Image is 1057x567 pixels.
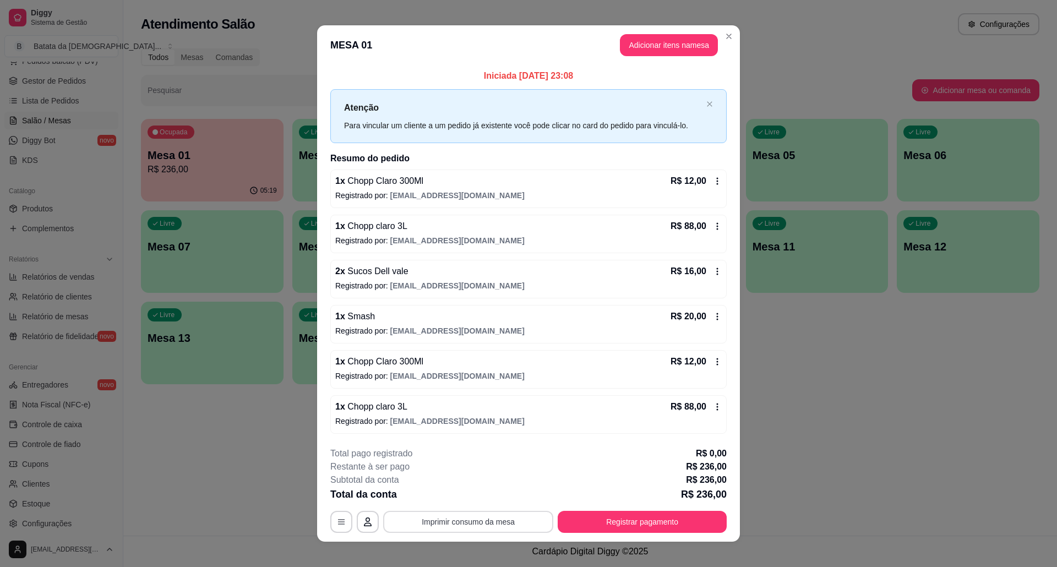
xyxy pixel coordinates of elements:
[330,152,727,165] h2: Resumo do pedido
[335,235,722,246] p: Registrado por:
[335,265,408,278] p: 2 x
[706,101,713,107] span: close
[696,447,727,460] p: R$ 0,00
[335,400,407,413] p: 1 x
[344,101,702,115] p: Atenção
[345,357,423,366] span: Chopp Claro 300Ml
[335,190,722,201] p: Registrado por:
[686,460,727,473] p: R$ 236,00
[345,266,408,276] span: Sucos Dell vale
[681,487,727,502] p: R$ 236,00
[330,447,412,460] p: Total pago registrado
[671,400,706,413] p: R$ 88,00
[330,460,410,473] p: Restante à ser pago
[671,265,706,278] p: R$ 16,00
[335,325,722,336] p: Registrado por:
[345,402,407,411] span: Chopp claro 3L
[706,101,713,108] button: close
[671,220,706,233] p: R$ 88,00
[390,236,525,245] span: [EMAIL_ADDRESS][DOMAIN_NAME]
[620,34,718,56] button: Adicionar itens namesa
[335,370,722,381] p: Registrado por:
[671,310,706,323] p: R$ 20,00
[671,355,706,368] p: R$ 12,00
[671,175,706,188] p: R$ 12,00
[335,280,722,291] p: Registrado por:
[344,119,702,132] div: Para vincular um cliente a um pedido já existente você pode clicar no card do pedido para vinculá...
[330,69,727,83] p: Iniciada [DATE] 23:08
[686,473,727,487] p: R$ 236,00
[335,416,722,427] p: Registrado por:
[335,310,375,323] p: 1 x
[330,473,399,487] p: Subtotal da conta
[390,417,525,426] span: [EMAIL_ADDRESS][DOMAIN_NAME]
[390,326,525,335] span: [EMAIL_ADDRESS][DOMAIN_NAME]
[345,176,423,186] span: Chopp Claro 300Ml
[335,355,423,368] p: 1 x
[390,372,525,380] span: [EMAIL_ADDRESS][DOMAIN_NAME]
[317,25,740,65] header: MESA 01
[345,312,375,321] span: Smash
[390,281,525,290] span: [EMAIL_ADDRESS][DOMAIN_NAME]
[720,28,738,45] button: Close
[335,220,407,233] p: 1 x
[335,175,423,188] p: 1 x
[330,487,397,502] p: Total da conta
[383,511,553,533] button: Imprimir consumo da mesa
[558,511,727,533] button: Registrar pagamento
[390,191,525,200] span: [EMAIL_ADDRESS][DOMAIN_NAME]
[345,221,407,231] span: Chopp claro 3L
